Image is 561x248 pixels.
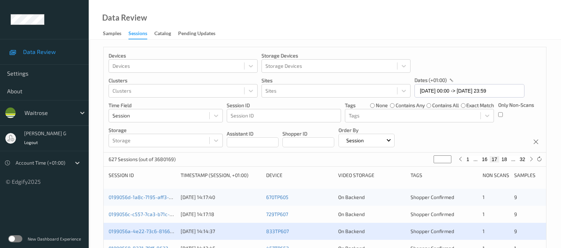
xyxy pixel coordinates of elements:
button: 18 [499,156,509,162]
div: Non Scans [483,172,510,179]
p: Storage Devices [262,52,411,59]
div: Video Storage [338,172,405,179]
p: Assistant ID [227,130,279,137]
div: On Backend [338,228,405,235]
p: Time Field [109,102,223,109]
a: 0199056a-4e22-73c6-8166-63b2d85ffa15 [109,228,204,234]
button: ... [471,156,480,162]
p: Session ID [227,102,341,109]
div: Samples [103,30,121,39]
span: 1 [483,211,485,217]
span: 9 [514,211,517,217]
label: none [376,102,388,109]
div: Samples [514,172,541,179]
span: Shopper Confirmed [411,211,454,217]
button: 16 [480,156,490,162]
a: 670TP605 [266,194,288,200]
a: 0199056c-c557-7ca3-b71c-68d73494b986 [109,211,205,217]
div: Data Review [102,14,147,21]
div: [DATE] 14:17:18 [181,211,261,218]
p: Devices [109,52,258,59]
a: Pending Updates [178,29,222,39]
p: Sites [262,77,411,84]
p: Only Non-Scans [498,101,534,109]
button: 17 [490,156,500,162]
div: Tags [411,172,478,179]
p: Clusters [109,77,258,84]
div: On Backend [338,194,405,201]
span: Shopper Confirmed [411,194,454,200]
div: Session ID [109,172,176,179]
div: [DATE] 14:14:37 [181,228,261,235]
a: 833TP607 [266,228,289,234]
p: Session [344,137,366,144]
a: Catalog [154,29,178,39]
div: Pending Updates [178,30,215,39]
p: Order By [339,127,395,134]
div: Catalog [154,30,171,39]
div: On Backend [338,211,405,218]
span: Shopper Confirmed [411,228,454,234]
label: exact match [466,102,494,109]
a: 0199056d-1a8c-7195-aff3-5c8820b1dbf9 [109,194,202,200]
label: contains any [396,102,425,109]
p: dates (+01:00) [414,77,447,84]
p: 627 Sessions (out of 3680169) [109,156,176,163]
button: 1 [464,156,472,162]
p: Tags [345,102,356,109]
div: Device [266,172,333,179]
div: [DATE] 14:17:40 [181,194,261,201]
div: Sessions [128,30,147,39]
button: ... [509,156,518,162]
p: Storage [109,127,223,134]
a: Samples [103,29,128,39]
p: Shopper ID [282,130,334,137]
button: 32 [517,156,527,162]
span: 9 [514,228,517,234]
span: 1 [483,228,485,234]
a: 729TP607 [266,211,288,217]
div: Timestamp (Session, +01:00) [181,172,261,179]
span: 1 [483,194,485,200]
span: 9 [514,194,517,200]
a: Sessions [128,29,154,39]
label: contains all [432,102,459,109]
